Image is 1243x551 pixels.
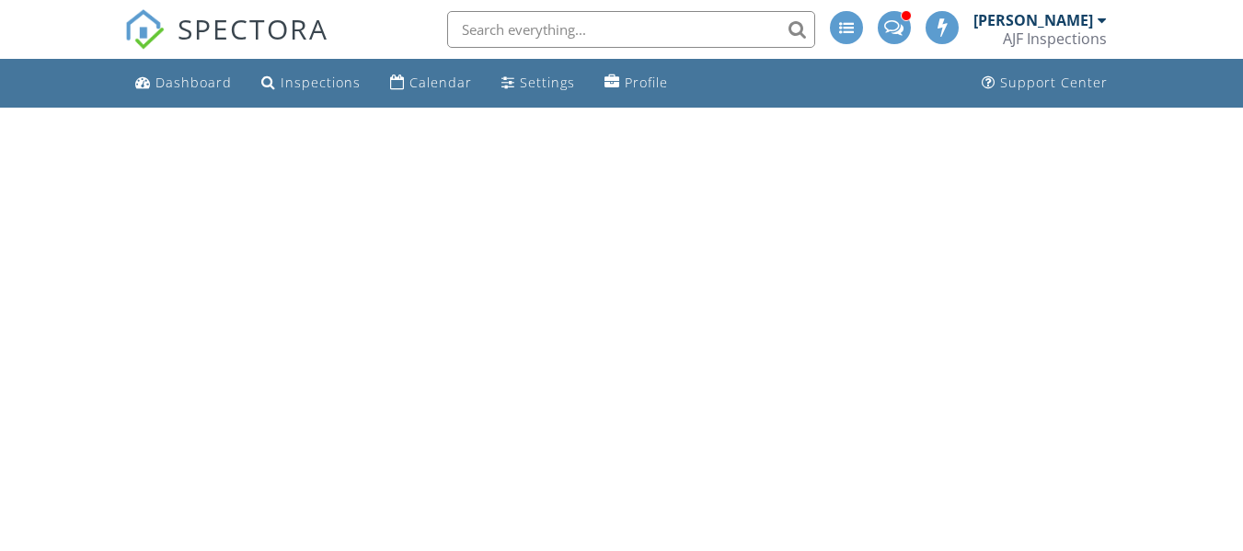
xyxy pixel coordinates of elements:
[625,74,668,91] div: Profile
[973,11,1093,29] div: [PERSON_NAME]
[178,9,328,48] span: SPECTORA
[447,11,815,48] input: Search everything...
[124,25,328,63] a: SPECTORA
[974,66,1115,100] a: Support Center
[281,74,361,91] div: Inspections
[254,66,368,100] a: Inspections
[1003,29,1107,48] div: AJF Inspections
[124,9,165,50] img: The Best Home Inspection Software - Spectora
[494,66,582,100] a: Settings
[520,74,575,91] div: Settings
[1000,74,1108,91] div: Support Center
[128,66,239,100] a: Dashboard
[409,74,472,91] div: Calendar
[597,66,675,100] a: Profile
[383,66,479,100] a: Calendar
[155,74,232,91] div: Dashboard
